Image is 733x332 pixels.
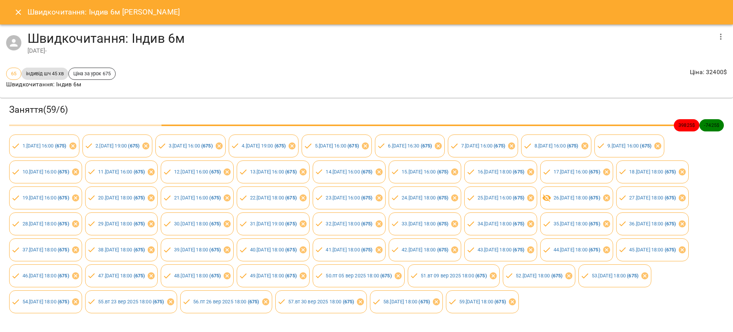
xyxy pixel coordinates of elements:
a: 6.[DATE] 16:30 (675) [388,143,432,149]
a: 30.[DATE] 18:00 (675) [174,221,221,227]
b: ( 675 ) [58,221,69,227]
b: ( 675 ) [209,221,221,227]
a: 14.[DATE] 16:00 (675) [326,169,372,175]
div: 37.[DATE] 18:00 (675) [9,238,82,261]
div: 11.[DATE] 16:00 (675) [85,160,158,183]
a: 5.[DATE] 16:00 (675) [315,143,359,149]
div: 27.[DATE] 18:00 (675) [616,186,689,209]
a: 20.[DATE] 18:00 (675) [98,195,145,201]
div: 49.[DATE] 18:00 (675) [237,264,310,287]
div: 16.[DATE] 18:00 (675) [464,160,537,183]
div: 31.[DATE] 19:00 (675) [237,212,310,235]
b: ( 675 ) [475,273,487,279]
div: 30.[DATE] 18:00 (675) [161,212,234,235]
b: ( 675 ) [58,299,69,304]
b: ( 675 ) [513,221,524,227]
div: 3.[DATE] 16:00 (675) [155,134,226,157]
a: 29.[DATE] 18:00 (675) [98,221,145,227]
a: 24.[DATE] 18:00 (675) [402,195,448,201]
a: 40.[DATE] 18:00 (675) [250,247,297,253]
span: Ціна за урок 675 [69,70,115,77]
a: 54.[DATE] 18:00 (675) [23,299,69,304]
a: 56.пт 26 вер 2025 18:00 (675) [193,299,259,304]
b: ( 675 ) [551,273,563,279]
h6: Швидкочитання: Індив 6м [PERSON_NAME] [27,6,180,18]
div: 19.[DATE] 16:00 (675) [9,186,82,209]
b: ( 675 ) [589,195,600,201]
b: ( 675 ) [665,221,676,227]
a: 18.[DATE] 18:00 (675) [629,169,676,175]
a: 28.[DATE] 18:00 (675) [23,221,69,227]
a: 47.[DATE] 18:00 (675) [98,273,145,279]
a: 15.[DATE] 16:00 (675) [402,169,448,175]
div: 9.[DATE] 16:00 (675) [594,134,665,157]
b: ( 675 ) [58,273,69,279]
div: 35.[DATE] 18:00 (675) [540,212,613,235]
div: 1.[DATE] 16:00 (675) [9,134,79,157]
div: 32.[DATE] 18:00 (675) [313,212,386,235]
a: 19.[DATE] 16:00 (675) [23,195,69,201]
b: ( 675 ) [58,169,69,175]
div: 34.[DATE] 18:00 (675) [464,212,537,235]
b: ( 675 ) [209,273,221,279]
b: ( 675 ) [437,169,449,175]
b: ( 675 ) [209,169,221,175]
div: 10.[DATE] 16:00 (675) [9,160,82,183]
span: 65 [6,70,21,77]
div: 29.[DATE] 18:00 (675) [85,212,158,235]
div: 18.[DATE] 18:00 (675) [616,160,689,183]
b: ( 675 ) [361,195,373,201]
div: 59.[DATE] 18:00 (675) [446,290,519,313]
div: 57.вт 30 вер 2025 18:00 (675) [275,290,367,313]
a: 59.[DATE] 18:00 (675) [459,299,506,304]
a: 41.[DATE] 18:00 (675) [326,247,372,253]
a: 16.[DATE] 18:00 (675) [478,169,524,175]
div: 12.[DATE] 16:00 (675) [161,160,234,183]
div: 46.[DATE] 18:00 (675) [9,264,82,287]
a: 35.[DATE] 18:00 (675) [554,221,600,227]
div: 44.[DATE] 18:00 (675) [540,238,613,261]
a: 4.[DATE] 19:00 (675) [242,143,286,149]
a: 22.[DATE] 18:00 (675) [250,195,297,201]
a: 21.[DATE] 16:00 (675) [174,195,221,201]
b: ( 675 ) [361,169,373,175]
a: 43.[DATE] 18:00 (675) [478,247,524,253]
b: ( 675 ) [361,247,373,253]
b: ( 675 ) [343,299,354,304]
b: ( 675 ) [134,247,145,253]
a: 26.[DATE] 18:00 (675) [554,195,600,201]
b: ( 675 ) [285,221,297,227]
a: 33.[DATE] 18:00 (675) [402,221,448,227]
div: 40.[DATE] 18:00 (675) [237,238,310,261]
b: ( 675 ) [347,143,359,149]
a: 39.[DATE] 18:00 (675) [174,247,221,253]
div: 7.[DATE] 16:00 (675) [448,134,518,157]
b: ( 675 ) [58,247,69,253]
b: ( 675 ) [128,143,139,149]
h3: Заняття ( 59 / 6 ) [9,104,724,116]
div: 58.[DATE] 18:00 (675) [370,290,443,313]
a: 57.вт 30 вер 2025 18:00 (675) [288,299,354,304]
b: ( 675 ) [567,143,578,149]
div: 41.[DATE] 18:00 (675) [313,238,386,261]
b: ( 675 ) [589,169,600,175]
b: ( 675 ) [153,299,164,304]
b: ( 675 ) [134,195,145,201]
a: 49.[DATE] 18:00 (675) [250,273,297,279]
a: 37.[DATE] 18:00 (675) [23,247,69,253]
a: 11.[DATE] 16:00 (675) [98,169,145,175]
a: 25.[DATE] 16:00 (675) [478,195,524,201]
b: ( 675 ) [248,299,259,304]
b: ( 675 ) [285,169,297,175]
div: 43.[DATE] 18:00 (675) [464,238,537,261]
a: 3.[DATE] 16:00 (675) [169,143,213,149]
div: 48.[DATE] 18:00 (675) [161,264,234,287]
div: 56.пт 26 вер 2025 18:00 (675) [180,290,272,313]
div: 17.[DATE] 16:00 (675) [540,160,613,183]
b: ( 675 ) [380,273,392,279]
a: 58.[DATE] 18:00 (675) [383,299,430,304]
b: ( 675 ) [513,247,524,253]
p: Ціна : 32400 $ [690,68,727,77]
b: ( 675 ) [640,143,651,149]
b: ( 675 ) [134,221,145,227]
